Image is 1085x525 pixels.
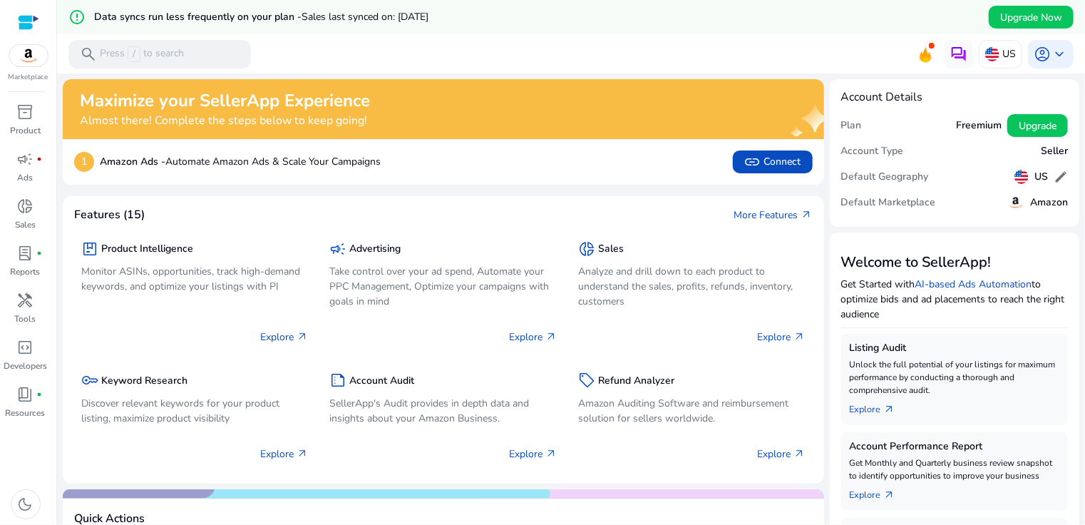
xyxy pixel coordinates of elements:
[80,114,370,128] h4: Almost there! Complete the steps below to keep going!
[841,197,936,209] h5: Default Marketplace
[794,448,806,459] span: arrow_outward
[81,372,98,389] span: key
[1034,171,1048,183] h5: US
[578,372,595,389] span: sell
[841,171,929,183] h5: Default Geography
[598,375,674,387] h5: Refund Analyzer
[37,250,43,256] span: fiber_manual_record
[884,489,895,501] span: arrow_outward
[261,447,309,462] p: Explore
[17,292,34,309] span: handyman
[100,154,381,169] p: Automate Amazon Ads & Scale Your Campaigns
[578,264,806,309] p: Analyze and drill down to each product to understand the sales, profits, refunds, inventory, cust...
[9,45,48,66] img: amazon.svg
[850,441,1060,453] h5: Account Performance Report
[841,91,1069,104] h4: Account Details
[989,6,1074,29] button: Upgrade Now
[1034,46,1051,63] span: account_circle
[100,155,165,168] b: Amazon Ads -
[330,372,347,389] span: summarize
[261,330,309,345] p: Explore
[1007,194,1024,211] img: amazon.svg
[850,482,907,502] a: Explorearrow_outward
[1054,170,1068,184] span: edit
[850,342,1060,355] h5: Listing Audit
[94,11,428,24] h5: Data syncs run less frequently on your plan -
[297,448,309,459] span: arrow_outward
[330,240,347,258] span: campaign
[15,218,36,231] p: Sales
[18,171,34,184] p: Ads
[80,46,97,63] span: search
[6,407,46,419] p: Resources
[956,120,1002,132] h5: Freemium
[850,397,907,417] a: Explorearrow_outward
[17,103,34,121] span: inventory_2
[17,386,34,403] span: book_4
[733,151,813,173] button: linkConnect
[915,277,1032,291] a: AI-based Ads Automation
[794,331,806,342] span: arrow_outward
[884,404,895,415] span: arrow_outward
[1019,118,1056,133] span: Upgrade
[1030,197,1068,209] h5: Amazon
[330,264,557,309] p: Take control over your ad spend, Automate your PPC Management, Optimize your campaigns with goals...
[68,9,86,26] mat-icon: error_outline
[128,46,140,62] span: /
[81,396,309,426] p: Discover relevant keywords for your product listing, maximize product visibility
[37,156,43,162] span: fiber_manual_record
[9,72,48,83] p: Marketplace
[350,375,415,387] h5: Account Audit
[302,10,428,24] span: Sales last synced on: [DATE]
[744,153,761,170] span: link
[850,457,1060,482] p: Get Monthly and Quarterly business review snapshot to identify opportunities to improve your busi...
[744,153,801,170] span: Connect
[4,360,47,372] p: Developers
[17,198,34,215] span: donut_small
[758,330,806,345] p: Explore
[81,264,309,294] p: Monitor ASINs, opportunities, track high-demand keywords, and optimize your listings with PI
[1051,46,1068,63] span: keyboard_arrow_down
[841,146,904,158] h5: Account Type
[841,277,1069,322] p: Get Started with to optimize bids and ad placements to reach the right audience
[101,375,187,387] h5: Keyword Research
[545,331,557,342] span: arrow_outward
[758,447,806,462] p: Explore
[100,46,184,62] p: Press to search
[74,152,94,172] p: 1
[509,447,557,462] p: Explore
[10,124,41,137] p: Product
[81,240,98,258] span: package
[509,330,557,345] p: Explore
[1041,146,1068,158] h5: Seller
[297,331,309,342] span: arrow_outward
[74,208,145,222] h4: Features (15)
[545,448,557,459] span: arrow_outward
[734,208,813,223] a: More Featuresarrow_outward
[80,91,370,111] h2: Maximize your SellerApp Experience
[17,339,34,356] span: code_blocks
[850,358,1060,397] p: Unlock the full potential of your listings for maximum performance by conducting a thorough and c...
[17,496,34,513] span: dark_mode
[801,209,813,220] span: arrow_outward
[1000,10,1062,25] span: Upgrade Now
[330,396,557,426] p: SellerApp's Audit provides in depth data and insights about your Amazon Business.
[1007,114,1068,137] button: Upgrade
[578,396,806,426] p: Amazon Auditing Software and reimbursement solution for sellers worldwide.
[17,151,34,168] span: campaign
[578,240,595,258] span: donut_small
[350,243,401,255] h5: Advertising
[37,392,43,397] span: fiber_manual_record
[841,120,862,132] h5: Plan
[11,265,41,278] p: Reports
[598,243,624,255] h5: Sales
[985,47,999,61] img: us.svg
[17,245,34,262] span: lab_profile
[1014,170,1029,184] img: us.svg
[841,254,1069,271] h3: Welcome to SellerApp!
[101,243,193,255] h5: Product Intelligence
[1002,41,1016,66] p: US
[15,312,36,325] p: Tools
